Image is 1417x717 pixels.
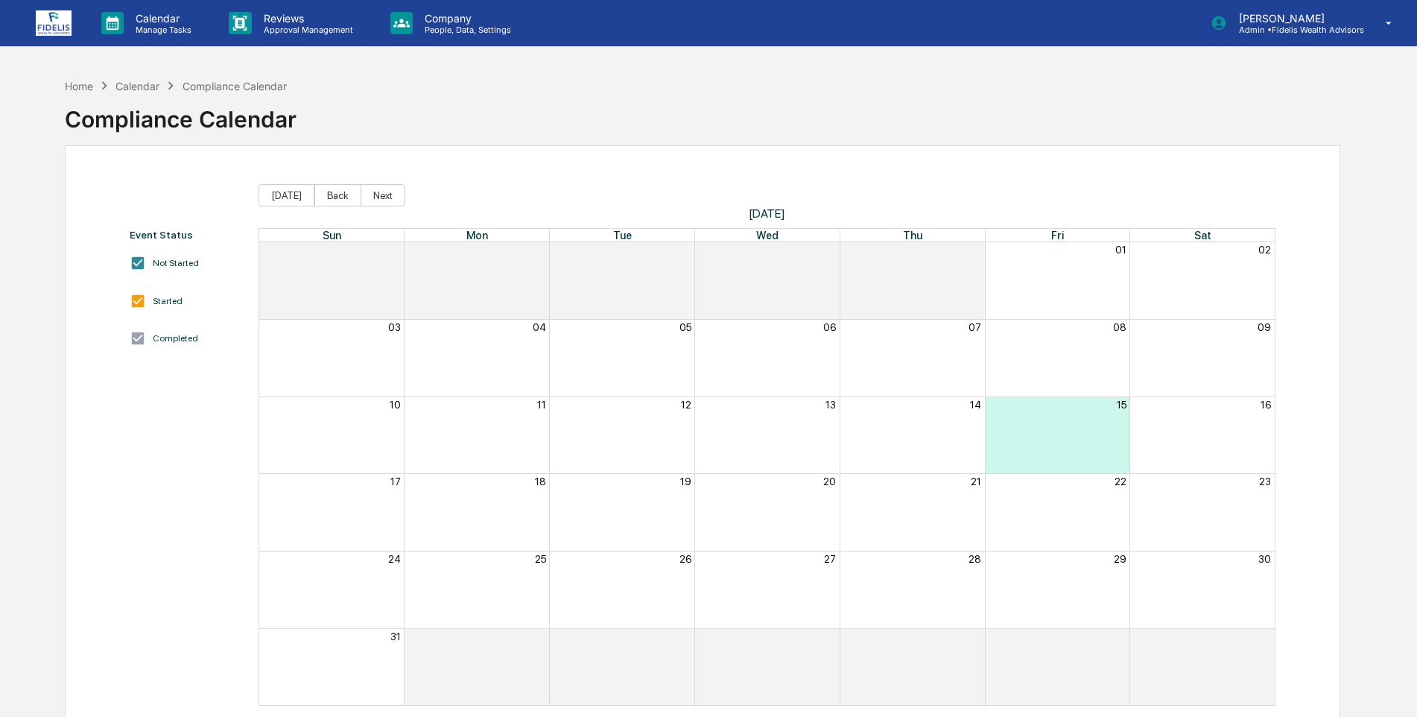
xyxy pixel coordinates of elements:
[1258,321,1271,333] button: 09
[389,244,401,256] button: 27
[1227,25,1364,35] p: Admin • Fidelis Wealth Advisors
[823,631,836,642] button: 03
[613,229,632,241] span: Tue
[969,321,981,333] button: 07
[1117,399,1126,411] button: 15
[823,244,836,256] button: 30
[153,258,199,268] div: Not Started
[1258,631,1271,642] button: 06
[323,229,341,241] span: Sun
[970,399,981,411] button: 14
[903,229,922,241] span: Thu
[824,553,836,565] button: 27
[153,296,183,306] div: Started
[390,631,401,642] button: 31
[413,25,519,35] p: People, Data, Settings
[679,631,691,642] button: 02
[1115,476,1126,487] button: 22
[681,399,691,411] button: 12
[36,10,72,36] img: logo
[969,553,981,565] button: 28
[252,25,361,35] p: Approval Management
[153,333,198,344] div: Completed
[535,553,546,565] button: 25
[388,321,401,333] button: 03
[825,399,836,411] button: 13
[1194,229,1211,241] span: Sat
[1114,553,1126,565] button: 29
[314,184,361,206] button: Back
[388,553,401,565] button: 24
[537,399,546,411] button: 11
[259,184,314,206] button: [DATE]
[466,229,488,241] span: Mon
[124,12,199,25] p: Calendar
[756,229,779,241] span: Wed
[533,244,546,256] button: 28
[823,476,836,487] button: 20
[65,80,93,92] div: Home
[535,631,546,642] button: 01
[679,321,691,333] button: 05
[413,12,519,25] p: Company
[1261,399,1271,411] button: 16
[115,80,159,92] div: Calendar
[1051,229,1064,241] span: Fri
[1259,476,1271,487] button: 23
[259,228,1275,706] div: Month View
[680,476,691,487] button: 19
[1258,553,1271,565] button: 30
[361,184,405,206] button: Next
[1113,321,1126,333] button: 08
[679,244,691,256] button: 29
[124,25,199,35] p: Manage Tasks
[1115,631,1126,642] button: 05
[183,80,287,92] div: Compliance Calendar
[971,476,981,487] button: 21
[968,631,981,642] button: 04
[390,476,401,487] button: 17
[65,94,297,133] div: Compliance Calendar
[679,553,691,565] button: 26
[130,229,244,241] div: Event Status
[533,321,546,333] button: 04
[535,476,546,487] button: 18
[971,244,981,256] button: 31
[259,206,1275,221] span: [DATE]
[390,399,401,411] button: 10
[1115,244,1126,256] button: 01
[1258,244,1271,256] button: 02
[823,321,836,333] button: 06
[252,12,361,25] p: Reviews
[1227,12,1364,25] p: [PERSON_NAME]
